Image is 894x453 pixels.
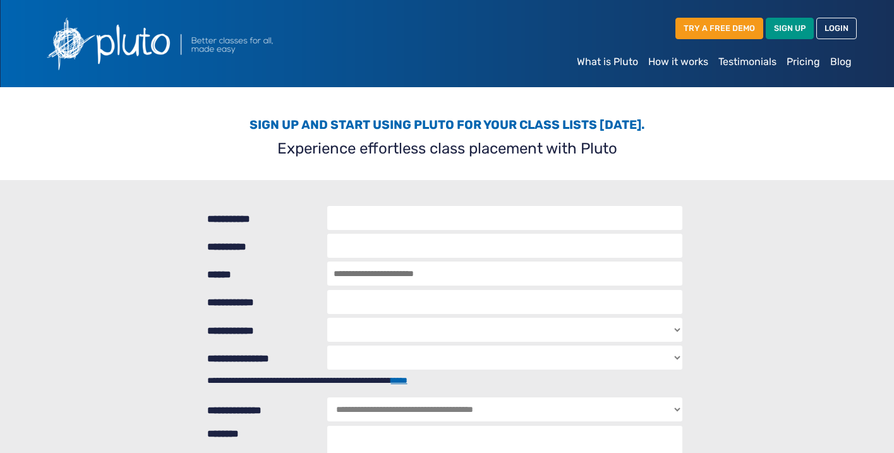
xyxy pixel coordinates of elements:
[782,49,825,75] a: Pricing
[572,49,643,75] a: What is Pluto
[816,18,857,39] a: LOGIN
[713,49,782,75] a: Testimonials
[766,18,814,39] a: SIGN UP
[643,49,713,75] a: How it works
[38,10,341,77] img: Pluto logo with the text Better classes for all, made easy
[45,137,849,160] p: Experience effortless class placement with Pluto
[825,49,857,75] a: Blog
[675,18,763,39] a: TRY A FREE DEMO
[45,118,849,132] h3: Sign up and start using Pluto for your class lists [DATE].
